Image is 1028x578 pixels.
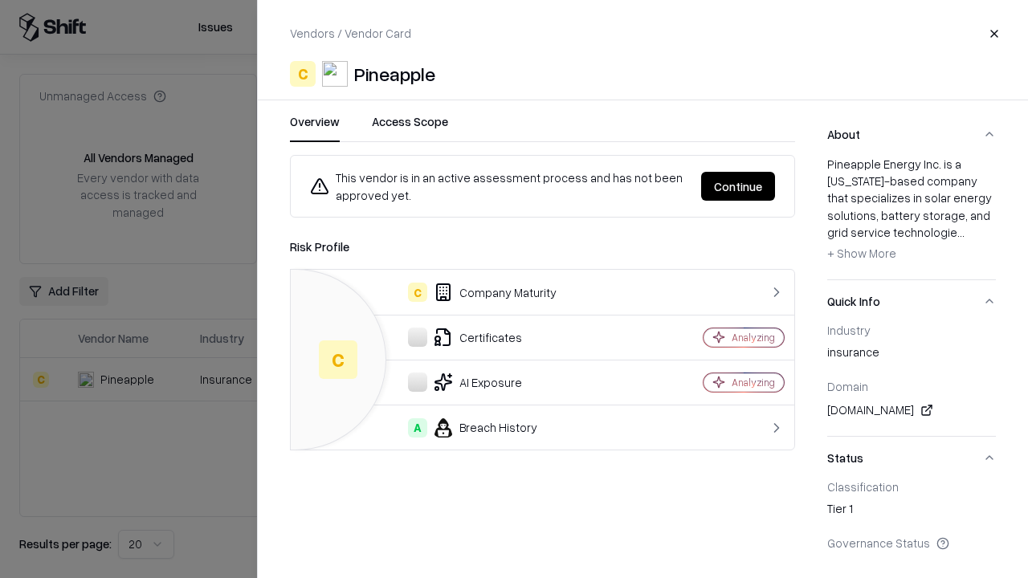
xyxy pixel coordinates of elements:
div: insurance [827,344,996,366]
div: Governance Status [827,535,996,550]
div: Company Maturity [304,283,647,302]
div: Pineapple Energy Inc. is a [US_STATE]-based company that specializes in solar energy solutions, b... [827,156,996,267]
div: Analyzing [732,376,775,389]
button: Continue [701,172,775,201]
div: Tier 1 [827,500,996,523]
div: Certificates [304,328,647,347]
div: C [319,340,357,379]
div: Classification [827,479,996,494]
div: AI Exposure [304,372,647,392]
div: Breach History [304,418,647,438]
button: Access Scope [372,113,448,142]
div: Pineapple [354,61,435,87]
button: Overview [290,113,340,142]
div: Industry [827,323,996,337]
div: Analyzing [732,331,775,344]
span: ... [957,225,965,239]
div: Risk Profile [290,237,795,256]
button: + Show More [827,241,896,267]
div: C [290,61,316,87]
div: A [408,418,427,438]
div: Domain [827,379,996,393]
p: Vendors / Vendor Card [290,25,411,42]
div: [DOMAIN_NAME] [827,401,996,420]
span: + Show More [827,246,896,260]
div: About [827,156,996,279]
button: Status [827,437,996,479]
img: Pineapple [322,61,348,87]
button: Quick Info [827,280,996,323]
div: C [408,283,427,302]
div: This vendor is in an active assessment process and has not been approved yet. [310,169,688,204]
div: Quick Info [827,323,996,436]
button: About [827,113,996,156]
